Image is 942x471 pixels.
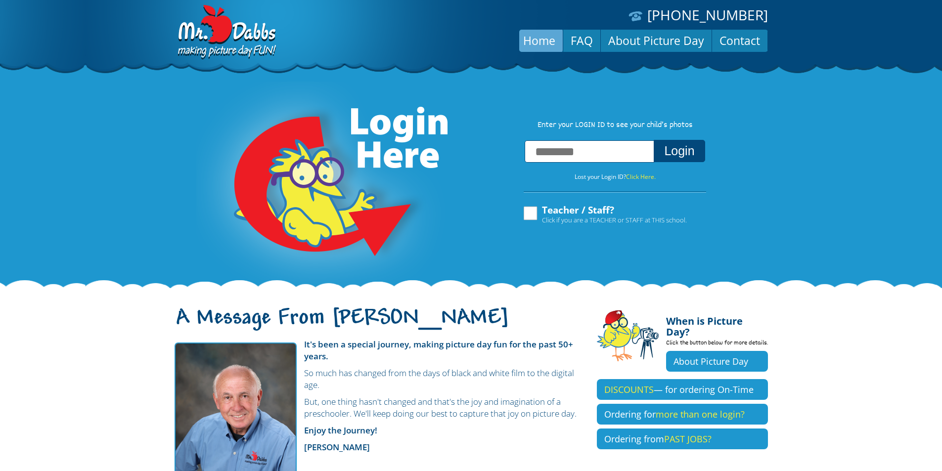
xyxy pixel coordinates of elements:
[304,425,377,436] strong: Enjoy the Journey!
[666,338,768,351] p: Click the button below for more details.
[712,29,767,52] a: Contact
[516,29,563,52] a: Home
[601,29,712,52] a: About Picture Day
[563,29,600,52] a: FAQ
[542,215,687,225] span: Click if you are a TEACHER or STAFF at THIS school.
[647,5,768,24] a: [PHONE_NUMBER]
[666,310,768,338] h4: When is Picture Day?
[654,140,705,162] button: Login
[196,82,449,289] img: Login Here
[304,339,573,362] strong: It's been a special journey, making picture day fun for the past 50+ years.
[656,408,745,420] span: more than one login?
[597,379,768,400] a: DISCOUNTS— for ordering On-Time
[597,404,768,425] a: Ordering formore than one login?
[597,428,768,449] a: Ordering fromPAST JOBS?
[514,171,717,182] p: Lost your Login ID?
[304,441,370,453] strong: [PERSON_NAME]
[175,367,582,391] p: So much has changed from the days of black and white film to the digital age.
[175,5,277,60] img: Dabbs Company
[664,433,712,445] span: PAST JOBS?
[522,205,687,224] label: Teacher / Staff?
[626,172,656,181] a: Click Here.
[175,396,582,420] p: But, one thing hasn't changed and that's the joy and imagination of a preschooler. We'll keep doi...
[604,384,654,395] span: DISCOUNTS
[666,351,768,372] a: About Picture Day
[175,314,582,335] h1: A Message From [PERSON_NAME]
[514,120,717,131] p: Enter your LOGIN ID to see your child’s photos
